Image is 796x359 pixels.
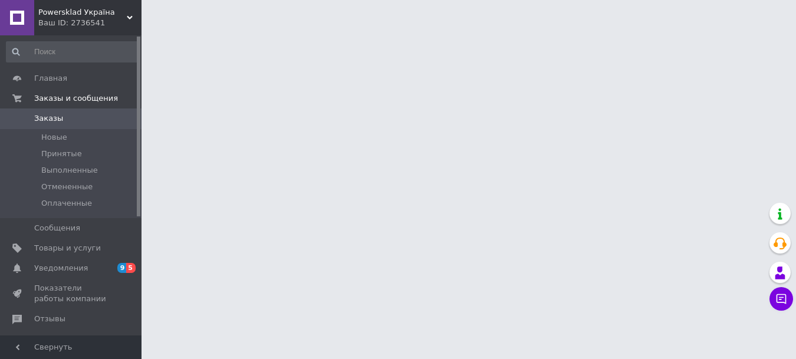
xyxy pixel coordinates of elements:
[117,263,127,273] span: 9
[34,223,80,233] span: Сообщения
[34,263,88,274] span: Уведомления
[126,263,136,273] span: 5
[38,18,142,28] div: Ваш ID: 2736541
[34,243,101,253] span: Товары и услуги
[769,287,793,311] button: Чат с покупателем
[34,113,63,124] span: Заказы
[34,314,65,324] span: Отзывы
[38,7,127,18] span: Powersklad Україна
[34,73,67,84] span: Главная
[41,198,92,209] span: Оплаченные
[34,283,109,304] span: Показатели работы компании
[41,182,93,192] span: Отмененные
[6,41,139,62] input: Поиск
[34,93,118,104] span: Заказы и сообщения
[41,165,98,176] span: Выполненные
[41,149,82,159] span: Принятые
[34,334,83,345] span: Покупатели
[41,132,67,143] span: Новые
